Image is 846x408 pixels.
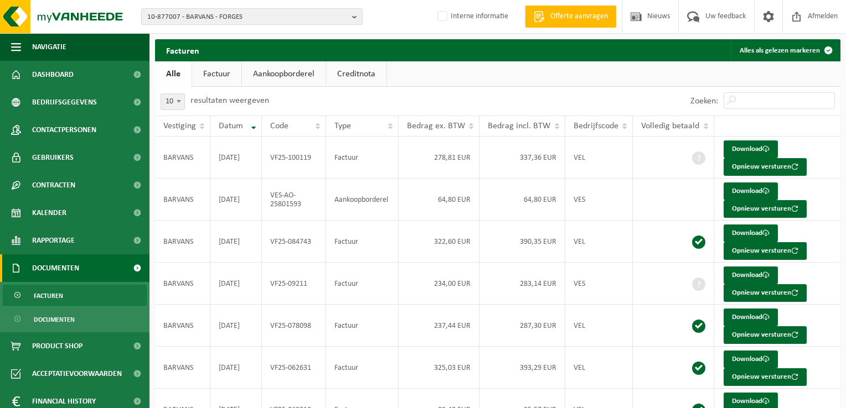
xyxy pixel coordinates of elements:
[32,116,96,144] span: Contactpersonen
[724,140,778,158] a: Download
[3,308,147,329] a: Documenten
[210,179,261,221] td: [DATE]
[334,122,351,130] span: Type
[262,179,327,221] td: VES-AO-25801593
[565,263,633,305] td: VES
[479,347,565,389] td: 393,29 EUR
[565,137,633,179] td: VEL
[32,61,74,88] span: Dashboard
[574,122,618,130] span: Bedrijfscode
[565,347,633,389] td: VEL
[147,9,348,25] span: 10-877007 - BARVANS - FORGES
[242,61,326,87] a: Aankoopborderel
[161,93,185,110] span: 10
[155,61,192,87] a: Alle
[724,368,807,386] button: Opnieuw versturen
[326,179,398,221] td: Aankoopborderel
[155,263,210,305] td: BARVANS
[724,284,807,302] button: Opnieuw versturen
[479,305,565,347] td: 287,30 EUR
[190,96,269,105] label: resultaten weergeven
[724,326,807,344] button: Opnieuw versturen
[399,263,480,305] td: 234,00 EUR
[155,221,210,263] td: BARVANS
[641,122,699,130] span: Volledig betaald
[210,137,261,179] td: [DATE]
[724,308,778,326] a: Download
[690,97,718,106] label: Zoeken:
[407,122,465,130] span: Bedrag ex. BTW
[326,263,398,305] td: Factuur
[270,122,288,130] span: Code
[210,263,261,305] td: [DATE]
[399,179,480,221] td: 64,80 EUR
[210,305,261,347] td: [DATE]
[479,263,565,305] td: 283,14 EUR
[724,266,778,284] a: Download
[155,137,210,179] td: BARVANS
[479,221,565,263] td: 390,35 EUR
[724,242,807,260] button: Opnieuw versturen
[399,347,480,389] td: 325,03 EUR
[155,347,210,389] td: BARVANS
[326,61,386,87] a: Creditnota
[32,227,75,254] span: Rapportage
[32,332,82,360] span: Product Shop
[141,8,363,25] button: 10-877007 - BARVANS - FORGES
[155,179,210,221] td: BARVANS
[399,221,480,263] td: 322,60 EUR
[32,254,79,282] span: Documenten
[262,347,327,389] td: VF25-062631
[32,144,74,171] span: Gebruikers
[192,61,241,87] a: Factuur
[479,137,565,179] td: 337,36 EUR
[32,33,66,61] span: Navigatie
[155,305,210,347] td: BARVANS
[326,137,398,179] td: Factuur
[262,263,327,305] td: VF25-09211
[326,221,398,263] td: Factuur
[163,122,196,130] span: Vestiging
[479,179,565,221] td: 64,80 EUR
[724,351,778,368] a: Download
[262,305,327,347] td: VF25-078098
[399,137,480,179] td: 278,81 EUR
[724,158,807,176] button: Opnieuw versturen
[32,88,97,116] span: Bedrijfsgegevens
[262,221,327,263] td: VF25-084743
[34,309,75,330] span: Documenten
[161,94,184,109] span: 10
[3,285,147,306] a: Facturen
[724,224,778,242] a: Download
[155,39,210,61] h2: Facturen
[262,137,327,179] td: VF25-100119
[210,221,261,263] td: [DATE]
[488,122,550,130] span: Bedrag incl. BTW
[210,347,261,389] td: [DATE]
[32,171,75,199] span: Contracten
[32,360,122,388] span: Acceptatievoorwaarden
[565,179,633,221] td: VES
[326,305,398,347] td: Factuur
[548,11,611,22] span: Offerte aanvragen
[326,347,398,389] td: Factuur
[731,39,839,61] button: Alles als gelezen markeren
[565,221,633,263] td: VEL
[435,8,508,25] label: Interne informatie
[724,182,778,200] a: Download
[525,6,616,28] a: Offerte aanvragen
[565,305,633,347] td: VEL
[219,122,243,130] span: Datum
[32,199,66,227] span: Kalender
[34,285,63,306] span: Facturen
[399,305,480,347] td: 237,44 EUR
[724,200,807,218] button: Opnieuw versturen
